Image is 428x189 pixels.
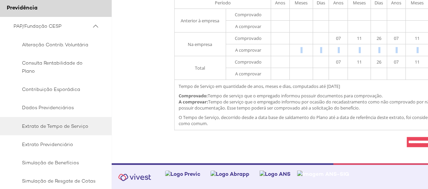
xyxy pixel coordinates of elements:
[329,32,348,44] td: 07
[14,59,96,75] span: Consulta Rentabilidade do Plano
[347,32,370,44] td: 11
[179,93,208,99] b: Comprovado:
[14,140,96,148] span: Extrato Previdenciário
[329,56,348,68] td: 07
[14,22,91,30] span: PAP/Fundação CESP
[387,56,406,68] td: 07
[226,9,271,21] td: Comprovado
[175,32,226,56] td: Na empresa
[175,56,226,80] td: Total
[179,99,208,105] b: A comprovar:
[370,32,387,44] td: 26
[14,122,96,130] span: Extrato de Tempo de Serviço
[14,85,96,93] span: Contribuição Esporádica
[7,4,38,11] span: Previdência
[347,56,370,68] td: 11
[226,56,271,68] td: Comprovado
[260,170,291,178] img: Logo ANS
[14,177,96,185] span: Simulação de Resgate de Cotas
[387,32,406,44] td: 07
[370,56,387,68] td: 26
[14,41,96,49] span: Alteração Contrib. Voluntária
[226,68,271,80] td: A comprovar
[114,170,155,185] img: Vivest
[14,159,96,167] span: Simulação de Benefícios
[226,21,271,32] td: A comprovar
[297,170,349,178] img: Imagem ANS-SIG
[14,103,96,112] span: Dados Previdenciários
[226,44,271,56] td: A comprovar
[226,32,271,44] td: Comprovado
[210,170,249,178] img: Logo Abrapp
[165,170,200,178] img: Logo Previc
[175,9,226,32] td: Anterior à empresa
